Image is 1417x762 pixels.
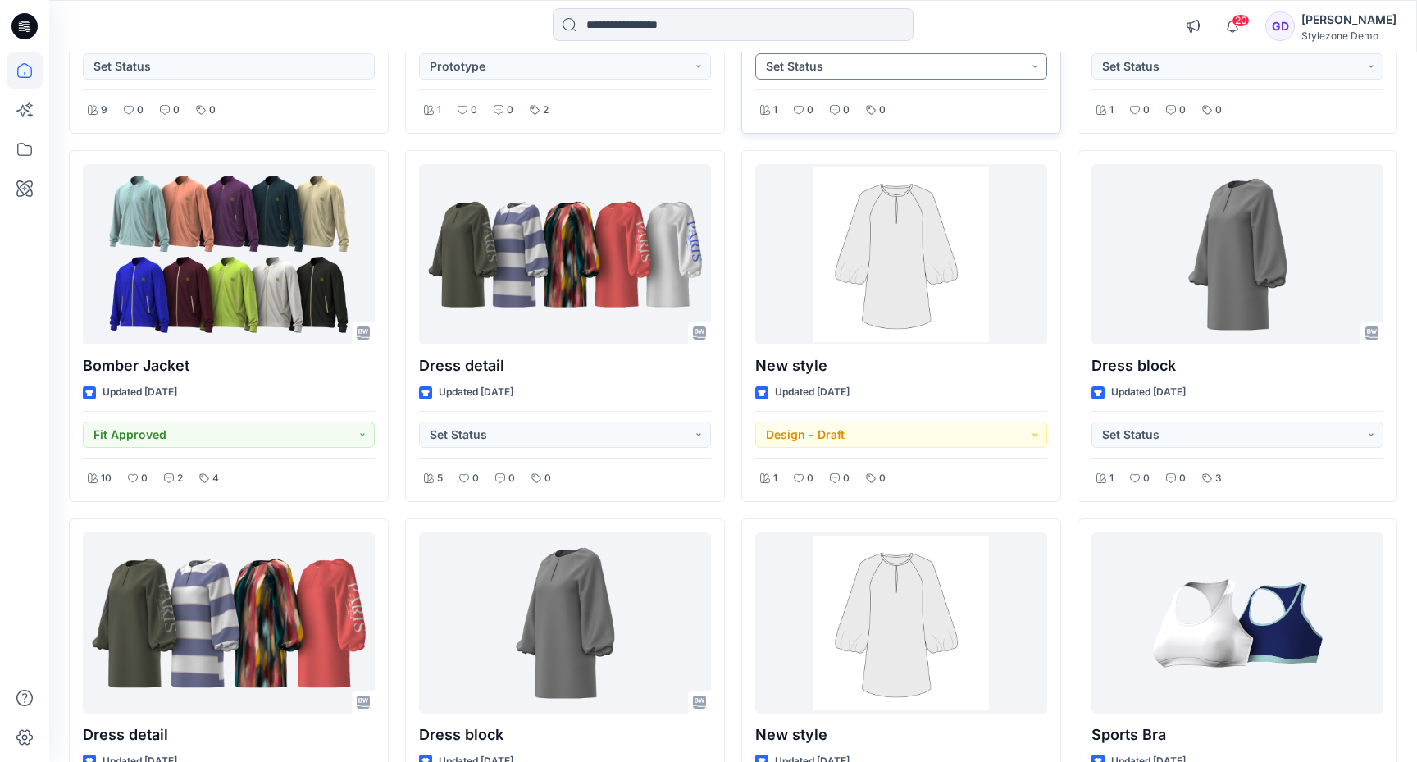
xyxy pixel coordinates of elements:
[1215,470,1222,487] p: 3
[177,470,183,487] p: 2
[101,470,112,487] p: 10
[209,102,216,119] p: 0
[508,470,515,487] p: 0
[1091,723,1383,746] p: Sports Bra
[83,532,375,713] a: Dress detail
[1091,532,1383,713] a: Sports Bra
[1179,102,1186,119] p: 0
[507,102,513,119] p: 0
[1215,102,1222,119] p: 0
[101,102,107,119] p: 9
[83,164,375,344] a: Bomber Jacket
[843,470,850,487] p: 0
[439,384,513,401] p: Updated [DATE]
[437,102,441,119] p: 1
[755,723,1047,746] p: New style
[1111,384,1186,401] p: Updated [DATE]
[472,470,479,487] p: 0
[419,532,711,713] a: Dress block
[1109,102,1114,119] p: 1
[141,470,148,487] p: 0
[419,354,711,377] p: Dress detail
[103,384,177,401] p: Updated [DATE]
[437,470,443,487] p: 5
[1091,354,1383,377] p: Dress block
[1301,10,1396,30] div: [PERSON_NAME]
[1109,470,1114,487] p: 1
[1179,470,1186,487] p: 0
[773,470,777,487] p: 1
[1143,470,1150,487] p: 0
[755,532,1047,713] a: New style
[83,354,375,377] p: Bomber Jacket
[1265,11,1295,41] div: GD
[879,470,886,487] p: 0
[755,164,1047,344] a: New style
[212,470,219,487] p: 4
[1143,102,1150,119] p: 0
[471,102,477,119] p: 0
[807,102,813,119] p: 0
[1301,30,1396,42] div: Stylezone Demo
[879,102,886,119] p: 0
[1091,164,1383,344] a: Dress block
[419,164,711,344] a: Dress detail
[83,723,375,746] p: Dress detail
[137,102,144,119] p: 0
[775,384,850,401] p: Updated [DATE]
[1232,14,1250,27] span: 20
[173,102,180,119] p: 0
[773,102,777,119] p: 1
[843,102,850,119] p: 0
[543,102,549,119] p: 2
[755,354,1047,377] p: New style
[544,470,551,487] p: 0
[419,723,711,746] p: Dress block
[807,470,813,487] p: 0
